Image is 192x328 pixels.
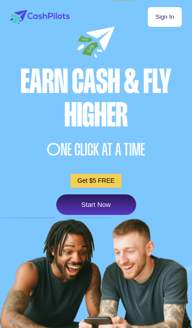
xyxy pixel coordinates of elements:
[71,174,121,188] a: Get $5 FREE
[8,65,184,132] div: Earn Cash & Fly higher
[10,10,70,24] img: logo
[56,194,136,215] a: Start Now
[148,7,182,27] a: Sign In
[47,141,61,158] span: O
[8,134,184,165] div: NE CLICK AT A TIME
